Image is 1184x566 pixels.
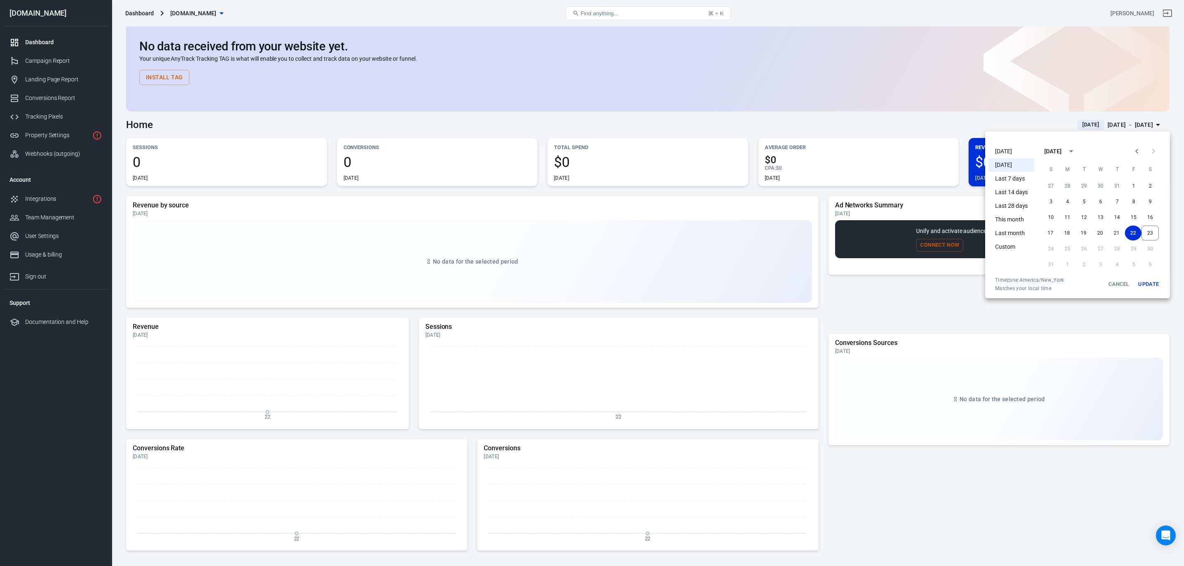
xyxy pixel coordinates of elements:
[1125,210,1142,225] button: 15
[1059,226,1075,240] button: 18
[1060,161,1075,178] span: Monday
[1142,194,1158,209] button: 9
[1135,277,1162,292] button: Update
[1043,161,1058,178] span: Sunday
[1126,161,1141,178] span: Friday
[1109,210,1125,225] button: 14
[1093,161,1108,178] span: Wednesday
[1142,210,1158,225] button: 16
[1043,194,1059,209] button: 3
[988,158,1034,172] li: [DATE]
[1110,161,1124,178] span: Thursday
[1064,144,1078,158] button: calendar view is open, switch to year view
[1076,210,1092,225] button: 12
[1043,210,1059,225] button: 10
[1076,194,1092,209] button: 5
[1043,178,1059,193] button: 27
[1042,226,1059,240] button: 17
[1077,161,1091,178] span: Tuesday
[988,185,1034,199] li: Last 14 days
[995,277,1064,283] div: Timezone: America/New_York
[1141,226,1159,240] button: 23
[1109,194,1125,209] button: 7
[1125,226,1141,240] button: 22
[988,226,1034,240] li: Last month
[1092,194,1109,209] button: 6
[1156,526,1176,545] div: Open Intercom Messenger
[1125,194,1142,209] button: 8
[988,145,1034,158] li: [DATE]
[1059,210,1076,225] button: 11
[1129,143,1145,159] button: Previous month
[988,213,1034,226] li: This month
[1059,178,1076,193] button: 28
[1092,226,1108,240] button: 20
[1076,178,1092,193] button: 29
[988,172,1034,185] li: Last 7 days
[1125,178,1142,193] button: 1
[1109,178,1125,193] button: 31
[1143,161,1158,178] span: Saturday
[1075,226,1092,240] button: 19
[1142,178,1158,193] button: 2
[988,240,1034,254] li: Custom
[1044,147,1062,156] div: [DATE]
[1092,210,1109,225] button: 13
[988,199,1034,213] li: Last 28 days
[1092,178,1109,193] button: 30
[1105,277,1132,292] button: Cancel
[1059,194,1076,209] button: 4
[995,285,1064,292] span: Matches your local time
[1108,226,1125,240] button: 21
